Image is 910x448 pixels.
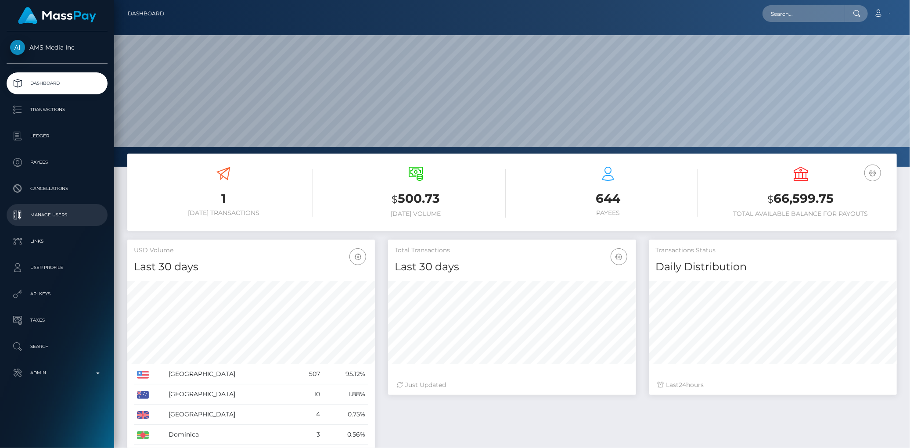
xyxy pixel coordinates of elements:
h3: 1 [134,190,313,207]
td: Dominica [165,425,294,445]
h6: [DATE] Volume [326,210,505,218]
td: 3 [293,425,323,445]
h6: [DATE] Transactions [134,209,313,217]
p: Taxes [10,314,104,327]
div: Last hours [658,380,888,390]
td: 0.56% [323,425,368,445]
p: Search [10,340,104,353]
a: User Profile [7,257,108,279]
a: API Keys [7,283,108,305]
h4: Last 30 days [134,259,368,275]
img: GB.png [137,411,149,419]
small: $ [767,193,773,205]
p: Manage Users [10,208,104,222]
div: Just Updated [397,380,627,390]
td: 4 [293,405,323,425]
a: Search [7,336,108,358]
p: Payees [10,156,104,169]
p: Dashboard [10,77,104,90]
img: MassPay Logo [18,7,96,24]
span: 24 [679,381,687,389]
p: Links [10,235,104,248]
a: Links [7,230,108,252]
span: AMS Media Inc [7,43,108,51]
img: AMS Media Inc [10,40,25,55]
h5: USD Volume [134,246,368,255]
h3: 66,599.75 [711,190,890,208]
img: DM.png [137,431,149,439]
td: 0.75% [323,405,368,425]
h6: Payees [519,209,698,217]
a: Dashboard [128,4,164,23]
td: [GEOGRAPHIC_DATA] [165,405,294,425]
a: Admin [7,362,108,384]
a: Ledger [7,125,108,147]
a: Taxes [7,309,108,331]
a: Dashboard [7,72,108,94]
h3: 644 [519,190,698,207]
td: 10 [293,384,323,405]
p: Admin [10,366,104,380]
p: Cancellations [10,182,104,195]
h6: Total Available Balance for Payouts [711,210,890,218]
td: [GEOGRAPHIC_DATA] [165,384,294,405]
td: [GEOGRAPHIC_DATA] [165,364,294,384]
h5: Transactions Status [656,246,890,255]
h5: Total Transactions [395,246,629,255]
p: User Profile [10,261,104,274]
a: Transactions [7,99,108,121]
h4: Daily Distribution [656,259,890,275]
td: 1.88% [323,384,368,405]
a: Manage Users [7,204,108,226]
p: API Keys [10,287,104,301]
p: Ledger [10,129,104,143]
p: Transactions [10,103,104,116]
td: 95.12% [323,364,368,384]
img: US.png [137,371,149,379]
a: Payees [7,151,108,173]
img: AU.png [137,391,149,399]
h3: 500.73 [326,190,505,208]
input: Search... [763,5,845,22]
td: 507 [293,364,323,384]
small: $ [392,193,398,205]
a: Cancellations [7,178,108,200]
h4: Last 30 days [395,259,629,275]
